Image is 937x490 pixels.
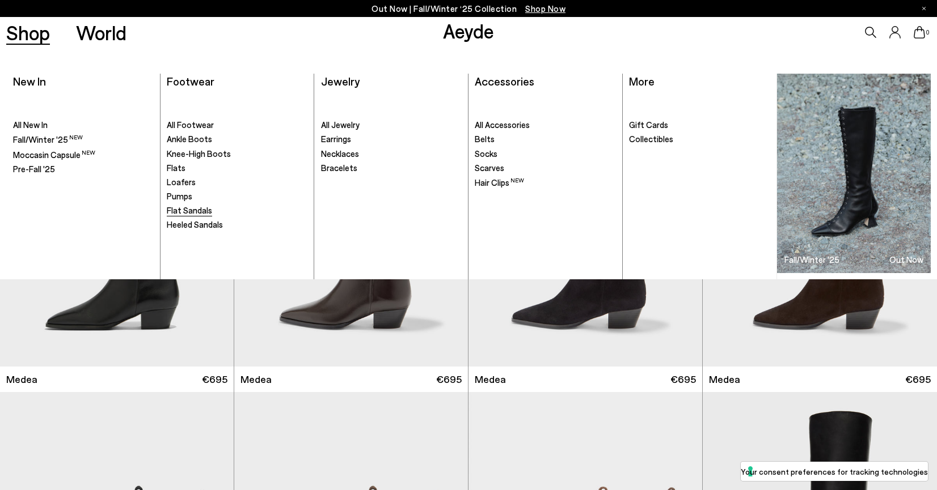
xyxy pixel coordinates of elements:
[905,372,931,386] span: €695
[167,191,192,201] span: Pumps
[629,134,673,144] span: Collectibles
[167,148,231,159] span: Knee-High Boots
[475,134,495,144] span: Belts
[475,74,534,88] a: Accessories
[475,148,615,160] a: Socks
[167,163,307,174] a: Flats
[321,163,462,174] a: Bracelets
[475,177,615,189] a: Hair Clips
[234,367,468,392] a: Medea €695
[6,372,37,386] span: Medea
[709,372,740,386] span: Medea
[167,191,307,202] a: Pumps
[167,205,212,215] span: Flat Sandals
[13,74,46,88] a: New In
[475,163,615,174] a: Scarves
[6,23,50,42] a: Shop
[167,219,223,229] span: Heeled Sandals
[925,29,931,36] span: 0
[670,372,696,386] span: €695
[13,150,95,160] span: Moccasin Capsule
[321,120,462,131] a: All Jewelry
[468,367,702,392] a: Medea €695
[13,134,83,144] span: Fall/Winter '25
[475,372,506,386] span: Medea
[475,148,497,159] span: Socks
[475,134,615,145] a: Belts
[167,177,307,188] a: Loafers
[475,120,615,131] a: All Accessories
[167,134,212,144] span: Ankle Boots
[13,134,154,146] a: Fall/Winter '25
[777,74,931,273] a: Fall/Winter '25 Out Now
[889,255,923,264] h3: Out Now
[321,74,360,88] a: Jewelry
[321,120,360,130] span: All Jewelry
[167,120,214,130] span: All Footwear
[436,372,462,386] span: €695
[167,148,307,160] a: Knee-High Boots
[202,372,227,386] span: €695
[443,19,494,42] a: Aeyde
[76,23,126,42] a: World
[703,367,937,392] a: Medea €695
[914,26,925,39] a: 0
[13,120,154,131] a: All New In
[525,3,565,14] span: Navigate to /collections/new-in
[167,134,307,145] a: Ankle Boots
[741,466,928,478] label: Your consent preferences for tracking technologies
[777,74,931,273] img: Group_1295_900x.jpg
[167,163,185,173] span: Flats
[784,255,839,264] h3: Fall/Winter '25
[167,177,196,187] span: Loafers
[629,74,655,88] a: More
[321,134,351,144] span: Earrings
[475,120,530,130] span: All Accessories
[167,205,307,216] a: Flat Sandals
[629,134,770,145] a: Collectibles
[475,163,504,173] span: Scarves
[321,134,462,145] a: Earrings
[13,120,48,130] span: All New In
[167,120,307,131] a: All Footwear
[321,163,357,173] span: Bracelets
[629,120,668,130] span: Gift Cards
[240,372,272,386] span: Medea
[741,462,928,481] button: Your consent preferences for tracking technologies
[167,219,307,231] a: Heeled Sandals
[13,164,154,175] a: Pre-Fall '25
[13,149,154,161] a: Moccasin Capsule
[372,2,565,16] p: Out Now | Fall/Winter ‘25 Collection
[167,74,214,88] a: Footwear
[475,177,524,188] span: Hair Clips
[629,120,770,131] a: Gift Cards
[321,148,359,159] span: Necklaces
[13,164,55,174] span: Pre-Fall '25
[321,148,462,160] a: Necklaces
